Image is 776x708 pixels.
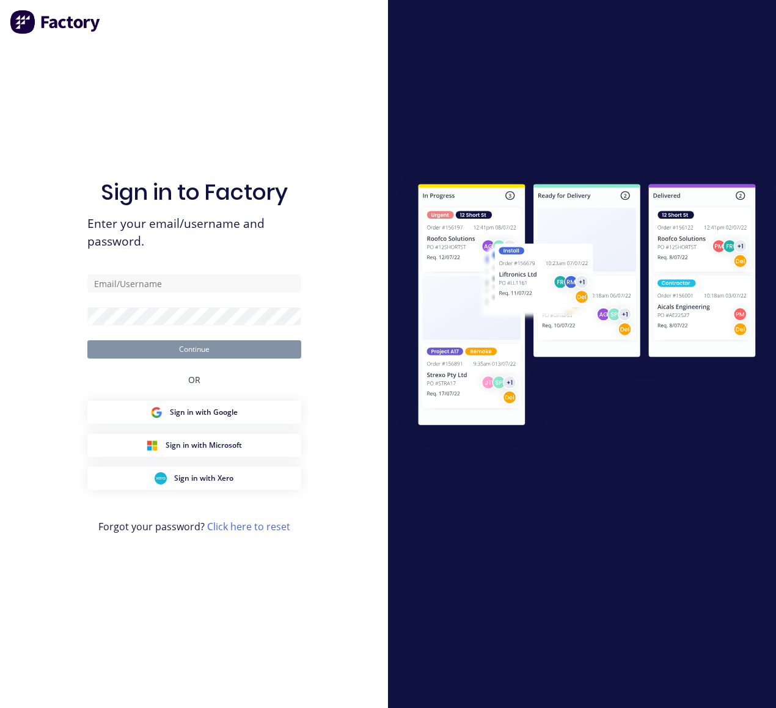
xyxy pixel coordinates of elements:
[87,467,301,490] button: Xero Sign inSign in with Xero
[10,10,101,34] img: Factory
[166,440,242,451] span: Sign in with Microsoft
[87,434,301,457] button: Microsoft Sign inSign in with Microsoft
[87,401,301,424] button: Google Sign inSign in with Google
[146,439,158,451] img: Microsoft Sign in
[174,473,233,484] span: Sign in with Xero
[101,179,288,205] h1: Sign in to Factory
[188,359,200,401] div: OR
[87,340,301,359] button: Continue
[155,472,167,484] img: Xero Sign in
[87,274,301,293] input: Email/Username
[150,406,163,418] img: Google Sign in
[207,520,290,533] a: Click here to reset
[170,407,238,418] span: Sign in with Google
[398,166,776,448] img: Sign in
[87,215,301,250] span: Enter your email/username and password.
[98,519,290,534] span: Forgot your password?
